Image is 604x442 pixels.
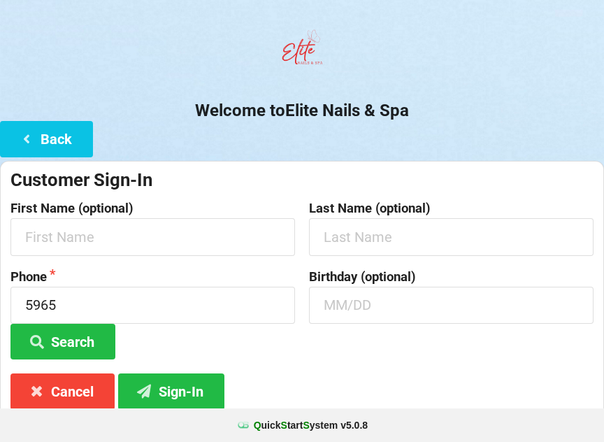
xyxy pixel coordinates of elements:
b: uick tart ystem v 5.0.8 [254,418,368,432]
label: First Name (optional) [10,201,295,215]
button: Search [10,324,115,359]
input: Last Name [309,218,594,255]
input: 1234567890 [10,287,295,324]
span: S [303,420,309,431]
span: S [281,420,287,431]
button: Sign-In [118,373,224,409]
input: First Name [10,218,295,255]
input: MM/DD [309,287,594,324]
span: Q [254,420,261,431]
img: EliteNailsSpa-Logo1.png [274,23,330,79]
div: Customer Sign-In [10,169,594,192]
button: Cancel [10,373,115,409]
img: favicon.ico [236,418,250,432]
label: Last Name (optional) [309,201,594,215]
label: Phone [10,270,295,284]
label: Birthday (optional) [309,270,594,284]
